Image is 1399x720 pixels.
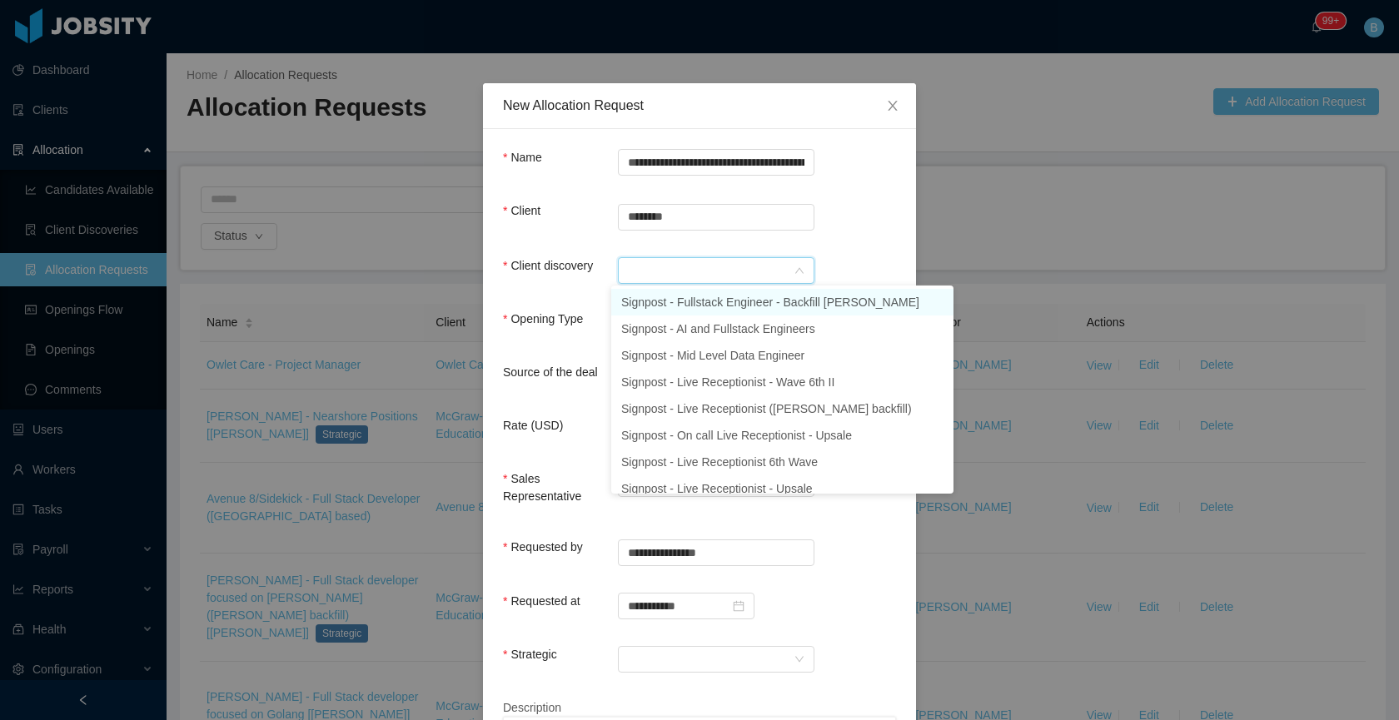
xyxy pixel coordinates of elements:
[618,149,814,176] input: Name
[733,600,744,612] i: icon: calendar
[503,97,896,115] div: New Allocation Request
[503,472,581,503] label: Sales Representative
[503,259,593,272] label: Client discovery
[503,540,583,554] label: Requested by
[503,312,583,325] label: Opening Type
[503,204,540,217] label: Client
[503,648,557,661] label: Strategic
[611,369,953,395] li: Signpost - Live Receptionist - Wave 6th II
[503,594,580,608] label: Requested at
[794,266,804,277] i: icon: down
[611,315,953,342] li: Signpost - AI and Fullstack Engineers
[611,422,953,449] li: Signpost - On call Live Receptionist - Upsale
[611,342,953,369] li: Signpost - Mid Level Data Engineer
[503,151,542,164] label: Name
[611,449,953,475] li: Signpost - Live Receptionist 6th Wave
[503,419,563,432] label: Rate (USD)
[611,395,953,422] li: Signpost - Live Receptionist ([PERSON_NAME] backfill)
[869,83,916,130] button: Close
[886,99,899,112] i: icon: close
[503,701,561,714] span: Description
[611,475,953,502] li: Signpost - Live Receptionist - Upsale
[611,289,953,315] li: Signpost - Fullstack Engineer - Backfill [PERSON_NAME]
[503,365,598,379] label: Source of the deal
[794,654,804,666] i: icon: down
